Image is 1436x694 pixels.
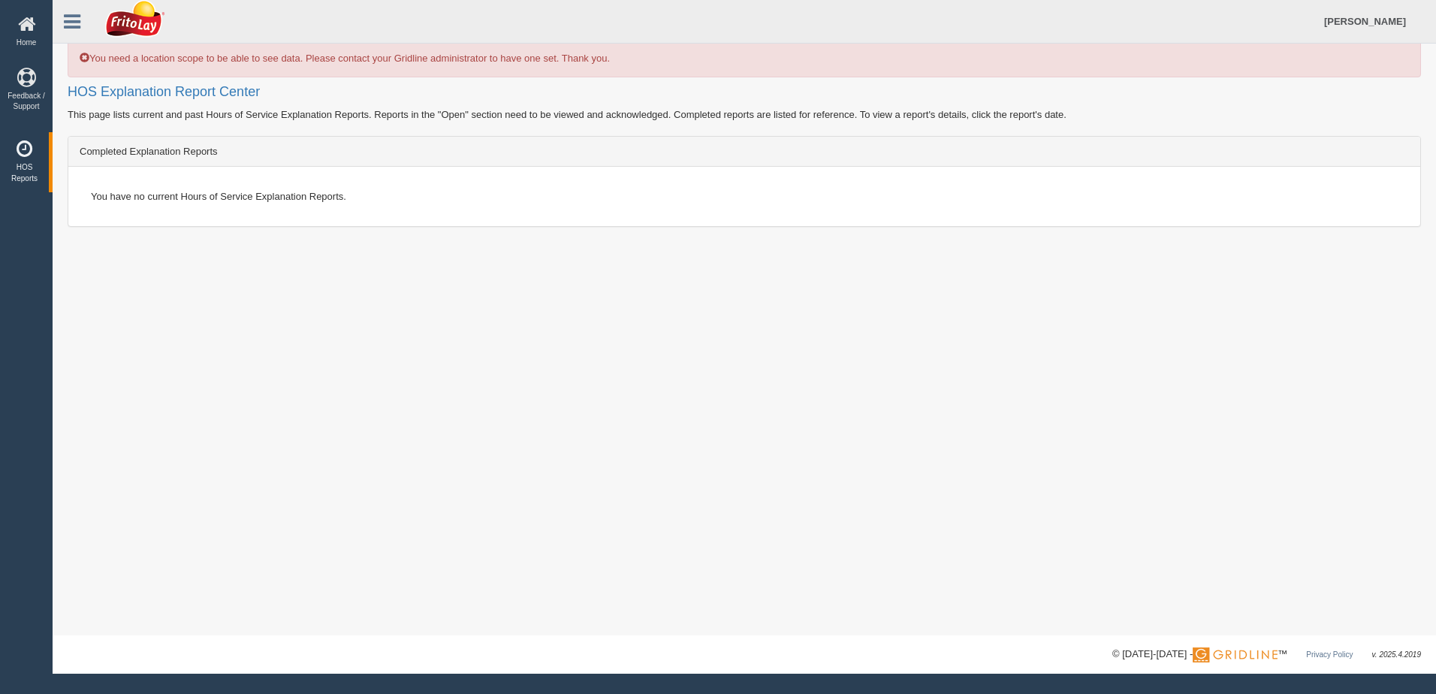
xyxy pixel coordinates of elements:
[1193,647,1278,662] img: Gridline
[1372,650,1421,659] span: v. 2025.4.2019
[68,137,1420,167] div: Completed Explanation Reports
[80,178,1409,215] div: You have no current Hours of Service Explanation Reports.
[1306,650,1353,659] a: Privacy Policy
[1112,647,1421,662] div: © [DATE]-[DATE] - ™
[68,85,1421,100] h2: HOS Explanation Report Center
